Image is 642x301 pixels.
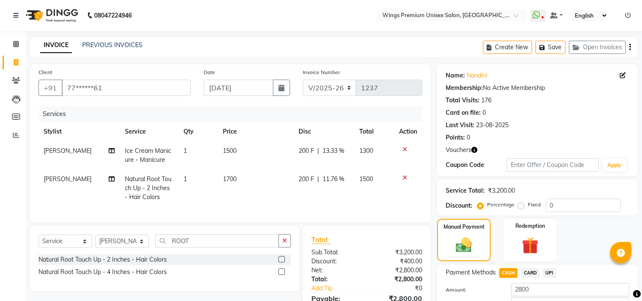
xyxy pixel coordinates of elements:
span: CASH [499,268,518,278]
th: Stylist [38,122,120,141]
label: Fixed [528,201,541,209]
div: ₹0 [377,284,429,293]
button: Open Invoices [569,41,626,54]
a: Add Tip [305,284,377,293]
span: | [317,146,319,155]
span: CARD [521,268,539,278]
div: Total Visits: [446,96,479,105]
div: 23-08-2025 [476,121,509,130]
span: 1300 [359,147,373,155]
img: _gift.svg [517,235,544,256]
th: Price [218,122,293,141]
span: 1700 [223,175,237,183]
span: Payment Methods [446,268,496,277]
span: Ice Cream Manicure - Manicure [125,147,171,164]
div: Discount: [446,201,472,210]
div: Coupon Code [446,161,507,170]
div: ₹400.00 [367,257,429,266]
div: Total: [305,275,367,284]
b: 08047224946 [94,3,132,27]
span: [PERSON_NAME] [44,147,92,155]
label: Redemption [515,222,545,230]
th: Action [394,122,422,141]
span: 1500 [359,175,373,183]
span: 11.76 % [322,175,344,184]
label: Invoice Number [303,69,340,76]
div: 0 [467,133,470,142]
th: Total [354,122,394,141]
div: Points: [446,133,465,142]
div: No Active Membership [446,83,629,92]
button: Create New [483,41,532,54]
a: PREVIOUS INVOICES [82,41,142,49]
div: 176 [481,96,491,105]
div: Discount: [305,257,367,266]
div: Services [39,106,429,122]
div: Net: [305,266,367,275]
span: 1 [183,147,187,155]
span: 200 F [299,146,314,155]
iframe: chat widget [606,267,633,292]
span: UPI [543,268,556,278]
th: Qty [178,122,218,141]
div: ₹3,200.00 [488,186,515,195]
span: 13.33 % [322,146,344,155]
label: Date [204,69,215,76]
span: 200 F [299,175,314,184]
label: Manual Payment [444,223,485,231]
button: +91 [38,80,62,96]
a: INVOICE [40,38,72,53]
button: Apply [602,159,627,172]
button: Save [535,41,565,54]
span: | [317,175,319,184]
div: ₹2,800.00 [367,275,429,284]
th: Disc [293,122,354,141]
div: 0 [482,108,486,117]
div: Membership: [446,83,483,92]
img: _cash.svg [451,236,476,254]
label: Amount: [439,286,505,294]
input: Amount [511,283,629,296]
span: Vouchers [446,146,471,155]
div: Last Visit: [446,121,474,130]
span: Total [311,235,331,244]
th: Service [120,122,179,141]
label: Percentage [487,201,515,209]
input: Enter Offer / Coupon Code [507,158,598,172]
label: Client [38,69,52,76]
span: [PERSON_NAME] [44,175,92,183]
input: Search or Scan [155,234,279,247]
span: Natural Root Touch Up - 2 Inches - Hair Colors [125,175,172,201]
div: Service Total: [446,186,485,195]
div: ₹3,200.00 [367,248,429,257]
div: Sub Total: [305,248,367,257]
img: logo [22,3,80,27]
div: ₹2,800.00 [367,266,429,275]
a: Nandini [467,71,487,80]
div: Natural Root Touch Up - 4 Inches - Hair Colors [38,268,167,277]
span: 1500 [223,147,237,155]
div: Name: [446,71,465,80]
input: Search by Name/Mobile/Email/Code [62,80,191,96]
span: 1 [183,175,187,183]
div: Card on file: [446,108,481,117]
div: Natural Root Touch Up - 2 Inches - Hair Colors [38,255,167,264]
